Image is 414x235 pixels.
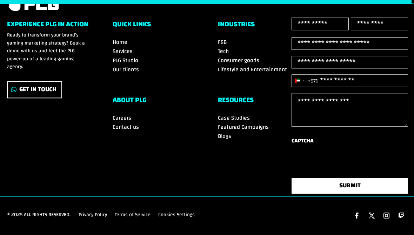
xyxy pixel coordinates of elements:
a: Lifestyle and Entertainment [218,64,287,75]
a: Our clients [113,64,139,75]
button: SUBMIT [292,178,408,194]
a: PLG Studio [113,55,138,66]
h6: Quick Links [113,21,196,31]
a: Featured Campaigns [218,122,269,132]
a: Terms of Service [115,211,151,222]
a: Blogs [218,131,231,141]
div: +971 [308,76,318,86]
iframe: reCAPTCHA [292,148,398,176]
a: Consumer goods [218,55,259,66]
a: Privacy Policy [79,211,107,222]
button: Selected country [292,75,318,87]
h6: Experience PLG in Action [7,21,91,31]
a: Services [113,46,133,56]
a: Follow on X [366,210,378,222]
a: Cookies Settings [158,211,195,222]
h6: RESOURCES [218,96,301,107]
h6: ABOUT PLG [113,96,196,107]
a: F&B [218,37,227,47]
a: Get In Touch [7,81,62,98]
label: CAPTCHA [292,136,314,146]
p: © 2025 All rights reserved. [7,211,71,219]
p: Ready to transform your brand’s gaming marketing strategy? Book a demo with us and feel the PLG p... [7,31,91,70]
a: Tech [218,46,229,56]
a: Home [113,37,127,47]
iframe: Chat Widget [379,201,414,235]
a: Follow on Facebook [351,210,363,222]
a: Case Studies [218,113,250,123]
a: Contact us [113,122,139,132]
a: Careers [113,113,131,123]
h6: Industries [218,21,301,31]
